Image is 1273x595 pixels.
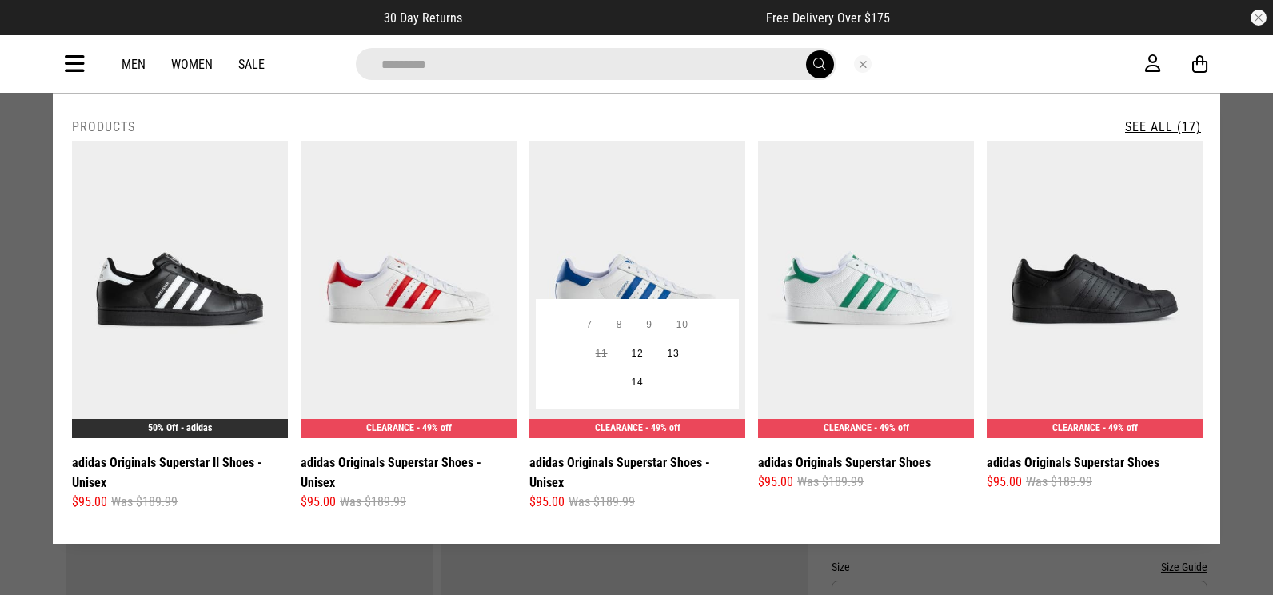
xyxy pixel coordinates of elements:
[1052,422,1100,433] span: CLEARANCE
[1026,473,1092,492] span: Was $189.99
[797,473,864,492] span: Was $189.99
[655,340,691,369] button: 13
[824,422,872,433] span: CLEARANCE
[72,453,288,493] a: adidas Originals Superstar II Shoes - Unisex
[238,57,265,72] a: Sale
[634,311,664,340] button: 9
[758,473,793,492] span: $95.00
[758,141,974,438] img: Adidas Originals Superstar Shoes in White
[529,141,745,438] img: Adidas Originals Superstar Shoes - Unisex in White
[340,493,406,512] span: Was $189.99
[301,493,336,512] span: $95.00
[122,57,146,72] a: Men
[111,493,178,512] span: Was $189.99
[987,473,1022,492] span: $95.00
[72,141,288,438] img: Adidas Originals Superstar Ii Shoes - Unisex in Black
[72,119,135,134] h2: Products
[301,141,517,438] img: Adidas Originals Superstar Shoes - Unisex in White
[1125,119,1201,134] a: See All (17)
[584,340,620,369] button: 11
[171,57,213,72] a: Women
[987,141,1203,438] img: Adidas Originals Superstar Shoes in Black
[664,311,700,340] button: 10
[574,311,604,340] button: 7
[620,340,656,369] button: 12
[766,10,890,26] span: Free Delivery Over $175
[417,422,452,433] span: - 49% off
[301,453,517,493] a: adidas Originals Superstar Shoes - Unisex
[529,453,745,493] a: adidas Originals Superstar Shoes - Unisex
[758,453,931,473] a: adidas Originals Superstar Shoes
[874,422,909,433] span: - 49% off
[366,422,414,433] span: CLEARANCE
[1103,422,1138,433] span: - 49% off
[569,493,635,512] span: Was $189.99
[987,453,1159,473] a: adidas Originals Superstar Shoes
[620,369,656,397] button: 14
[384,10,462,26] span: 30 Day Returns
[595,422,643,433] span: CLEARANCE
[13,6,61,54] button: Open LiveChat chat widget
[494,10,734,26] iframe: Customer reviews powered by Trustpilot
[148,422,212,433] a: 50% Off - adidas
[605,311,634,340] button: 8
[854,55,872,73] button: Close search
[645,422,680,433] span: - 49% off
[529,493,565,512] span: $95.00
[72,493,107,512] span: $95.00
